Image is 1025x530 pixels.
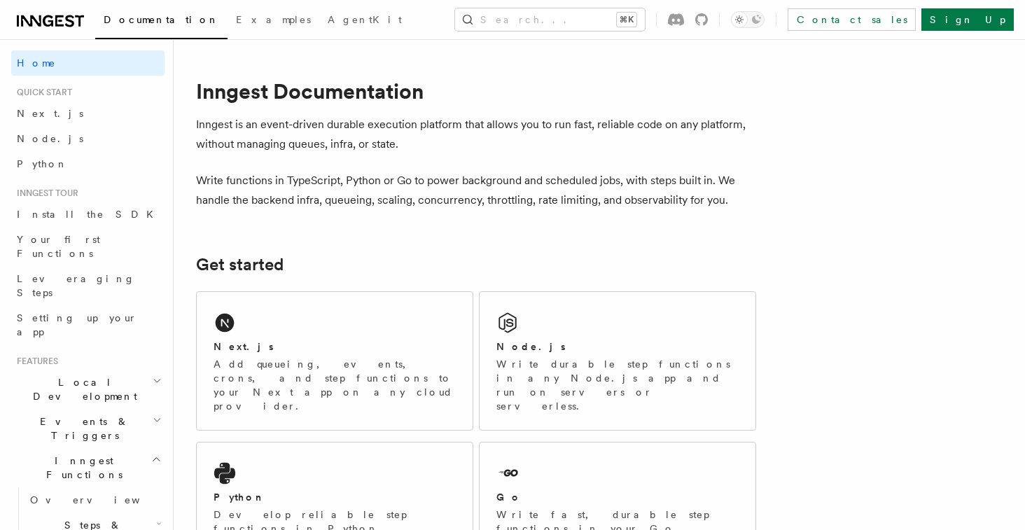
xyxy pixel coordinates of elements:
a: Examples [228,4,319,38]
h2: Next.js [214,340,274,354]
a: Node.jsWrite durable step functions in any Node.js app and run on servers or serverless. [479,291,756,431]
span: Events & Triggers [11,414,153,442]
a: Get started [196,255,284,274]
a: Home [11,50,165,76]
span: Install the SDK [17,209,162,220]
a: Overview [25,487,165,512]
span: Next.js [17,108,83,119]
span: Home [17,56,56,70]
a: Leveraging Steps [11,266,165,305]
span: Setting up your app [17,312,137,337]
h1: Inngest Documentation [196,78,756,104]
p: Write durable step functions in any Node.js app and run on servers or serverless. [496,357,739,413]
span: Node.js [17,133,83,144]
span: Examples [236,14,311,25]
button: Events & Triggers [11,409,165,448]
span: Python [17,158,68,169]
span: Inngest tour [11,188,78,199]
a: Next.jsAdd queueing, events, crons, and step functions to your Next app on any cloud provider. [196,291,473,431]
a: Python [11,151,165,176]
a: Node.js [11,126,165,151]
span: Leveraging Steps [17,273,135,298]
span: Quick start [11,87,72,98]
h2: Python [214,490,265,504]
button: Search...⌘K [455,8,645,31]
span: Documentation [104,14,219,25]
span: Overview [30,494,174,505]
a: Sign Up [921,8,1014,31]
a: Your first Functions [11,227,165,266]
button: Toggle dark mode [731,11,765,28]
span: Inngest Functions [11,454,151,482]
kbd: ⌘K [617,13,636,27]
span: Features [11,356,58,367]
span: AgentKit [328,14,402,25]
p: Write functions in TypeScript, Python or Go to power background and scheduled jobs, with steps bu... [196,171,756,210]
p: Inngest is an event-driven durable execution platform that allows you to run fast, reliable code ... [196,115,756,154]
a: AgentKit [319,4,410,38]
a: Next.js [11,101,165,126]
button: Local Development [11,370,165,409]
a: Documentation [95,4,228,39]
a: Install the SDK [11,202,165,227]
a: Contact sales [788,8,916,31]
button: Inngest Functions [11,448,165,487]
h2: Node.js [496,340,566,354]
span: Your first Functions [17,234,100,259]
h2: Go [496,490,522,504]
p: Add queueing, events, crons, and step functions to your Next app on any cloud provider. [214,357,456,413]
span: Local Development [11,375,153,403]
a: Setting up your app [11,305,165,344]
